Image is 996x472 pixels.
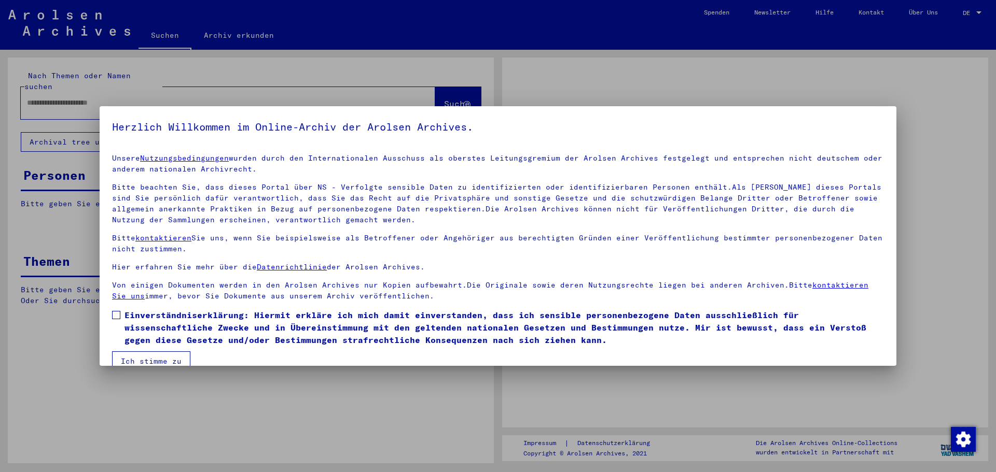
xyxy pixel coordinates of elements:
[112,182,884,225] p: Bitte beachten Sie, dass dieses Portal über NS - Verfolgte sensible Daten zu identifizierten oder...
[257,262,327,271] a: Datenrichtlinie
[112,280,884,302] p: Von einigen Dokumenten werden in den Arolsen Archives nur Kopien aufbewahrt.Die Originale sowie d...
[112,233,884,254] p: Bitte Sie uns, wenn Sie beispielsweise als Betroffener oder Angehöriger aus berechtigten Gründen ...
[112,153,884,175] p: Unsere wurden durch den Internationalen Ausschuss als oberstes Leitungsgremium der Arolsen Archiv...
[951,427,976,452] img: Zustimmung ändern
[112,262,884,273] p: Hier erfahren Sie mehr über die der Arolsen Archives.
[112,280,868,301] a: kontaktieren Sie uns
[135,233,191,242] a: kontaktieren
[112,351,190,371] button: Ich stimme zu
[140,153,229,163] a: Nutzungsbedingungen
[112,119,884,135] h5: Herzlich Willkommen im Online-Archiv der Arolsen Archives.
[125,309,884,346] span: Einverständniserklärung: Hiermit erkläre ich mich damit einverstanden, dass ich sensible personen...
